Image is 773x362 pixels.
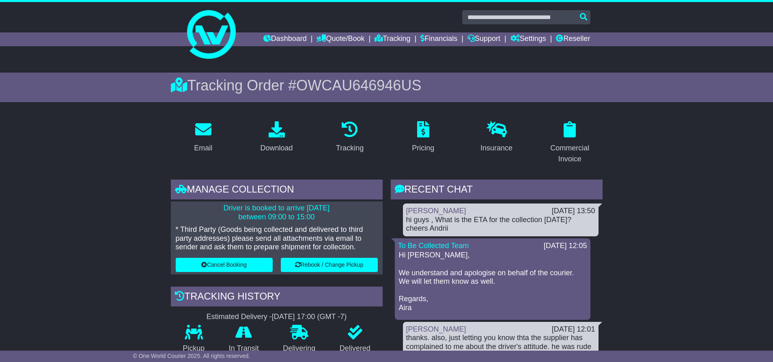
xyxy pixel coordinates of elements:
[133,353,250,359] span: © One World Courier 2025. All rights reserved.
[475,118,518,156] a: Insurance
[331,118,369,156] a: Tracking
[263,32,307,46] a: Dashboard
[398,242,469,250] a: To Be Collected Team
[171,344,217,353] p: Pickup
[194,143,212,154] div: Email
[544,242,587,251] div: [DATE] 12:05
[296,77,421,94] span: OWCAU646946US
[176,225,378,252] p: * Third Party (Goods being collected and delivered to third party addresses) please send all atta...
[552,325,595,334] div: [DATE] 12:01
[171,180,383,201] div: Manage collection
[176,204,378,221] p: Driver is booked to arrive [DATE] between 09:00 to 15:00
[406,334,595,360] div: thanks. also, just letting you know thta the supplier has complained to me about the driver's att...
[406,216,595,233] div: hi guys , What is the ETA for the collection [DATE]? cheers Andrii
[467,32,500,46] a: Support
[552,207,595,216] div: [DATE] 13:50
[406,207,466,215] a: [PERSON_NAME]
[375,32,410,46] a: Tracking
[407,118,439,156] a: Pricing
[255,118,298,156] a: Download
[412,143,434,154] div: Pricing
[420,32,457,46] a: Financials
[171,313,383,321] div: Estimated Delivery -
[176,258,273,272] button: Cancel Booking
[327,344,383,353] p: Delivered
[281,258,378,272] button: Rebook / Change Pickup
[480,143,512,154] div: Insurance
[537,118,603,167] a: Commercial Invoice
[336,143,364,154] div: Tracking
[391,180,603,201] div: RECENT CHAT
[399,251,586,312] p: Hi [PERSON_NAME], We understand and apologise on behalf of the courier. We will let them know as ...
[543,143,597,165] div: Commercial Invoice
[556,32,590,46] a: Reseller
[260,143,293,154] div: Download
[272,313,347,321] div: [DATE] 17:00 (GMT -7)
[217,344,271,353] p: In Transit
[171,287,383,308] div: Tracking history
[271,344,328,353] p: Delivering
[510,32,546,46] a: Settings
[406,325,466,333] a: [PERSON_NAME]
[189,118,217,156] a: Email
[171,77,603,94] div: Tracking Order #
[317,32,364,46] a: Quote/Book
